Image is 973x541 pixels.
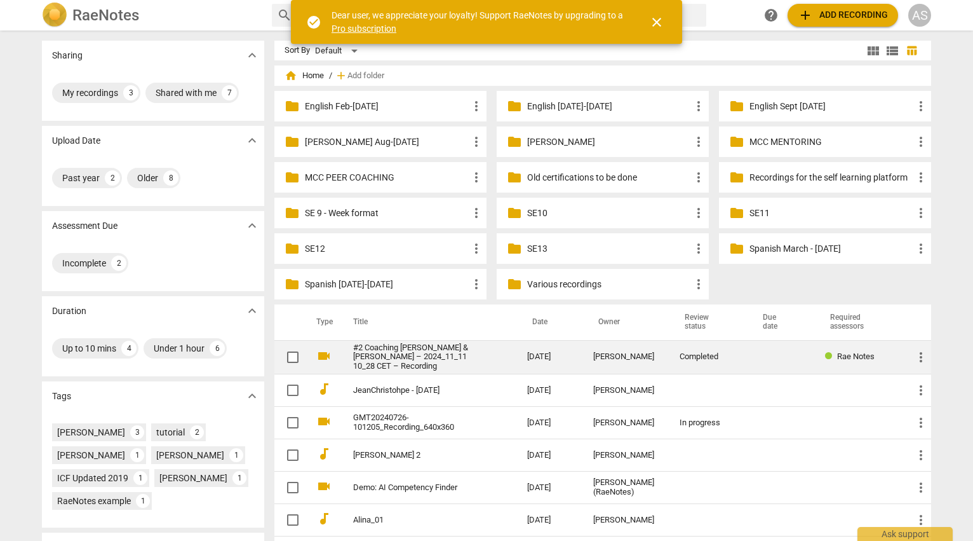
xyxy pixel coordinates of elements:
th: Review status [669,305,748,340]
span: Home [285,69,324,82]
p: Tags [52,390,71,403]
div: 3 [130,425,144,439]
span: view_module [866,43,881,58]
td: [DATE] [517,472,583,504]
p: Assessment Due [52,219,117,233]
span: more_vert [691,99,706,114]
div: 1 [229,448,243,462]
span: folder [285,241,300,256]
button: Upload [788,4,898,27]
span: more_vert [913,205,929,221]
div: Shared with me [156,86,217,99]
span: folder [507,205,522,221]
span: more_vert [913,241,929,256]
div: 7 [222,85,237,100]
span: folder [285,277,300,292]
span: folder [729,99,744,114]
div: 3 [123,85,138,100]
button: Show more [243,301,262,320]
span: Add recording [798,8,888,23]
div: Default [315,41,362,61]
th: Due date [748,305,815,340]
div: 8 [163,170,178,186]
span: folder [507,134,522,149]
span: more_vert [469,99,484,114]
td: [DATE] [517,374,583,407]
div: [PERSON_NAME] [593,352,660,362]
p: SE12 [305,242,469,256]
p: SE 9 - Week format [305,207,469,220]
span: folder [285,134,300,149]
span: folder [507,277,522,292]
div: AS [908,4,931,27]
span: expand_more [245,218,260,233]
div: Up to 10 mins [62,342,116,355]
div: [PERSON_NAME] [159,472,227,484]
div: RaeNotes example [57,495,131,507]
div: [PERSON_NAME] [156,449,224,462]
span: more_vert [691,134,706,149]
th: Title [338,305,517,340]
span: more_vert [913,512,929,528]
a: GMT20240726-101205_Recording_640x360 [353,413,481,432]
span: / [329,71,332,81]
span: more_vert [913,448,929,463]
span: help [763,8,779,23]
span: expand_more [245,388,260,404]
div: 2 [105,170,120,186]
th: Date [517,305,583,340]
div: 6 [210,341,225,356]
p: Recordings for the self learning platform [749,171,913,184]
span: more_vert [913,480,929,495]
span: folder [507,99,522,114]
span: expand_more [245,48,260,63]
span: Rae Notes [837,352,875,361]
span: check_circle [306,15,321,30]
a: Demo: AI Competency Finder [353,483,481,493]
p: Spanish March - Sept 21 [749,242,913,256]
span: add [335,69,347,82]
a: JeanChristohpe - [DATE] [353,386,481,395]
div: 1 [232,471,246,485]
span: more_vert [691,277,706,292]
span: more_vert [913,99,929,114]
span: expand_more [245,303,260,318]
button: Show more [243,131,262,150]
div: [PERSON_NAME] (RaeNotes) [593,478,660,497]
span: view_list [885,43,900,58]
th: Required assessors [815,305,903,340]
span: folder [285,205,300,221]
p: MCC PEER COACHING [305,171,469,184]
p: John Savage [527,135,691,149]
span: folder [729,170,744,185]
span: table_chart [906,45,918,57]
p: Upload Date [52,134,100,147]
div: Under 1 hour [154,342,205,355]
th: Type [306,305,338,340]
span: folder [507,241,522,256]
button: Show more [243,46,262,65]
a: #2 Coaching [PERSON_NAME] & [PERSON_NAME] – 2024_11_11 10_28 CET – Recording [353,343,481,372]
div: Dear user, we appreciate your loyalty! Support RaeNotes by upgrading to a [332,9,626,35]
p: Spanish March-Sept 2022 [305,278,469,291]
div: 1 [133,471,147,485]
td: [DATE] [517,439,583,472]
span: more_vert [469,205,484,221]
p: MCC MENTORING [749,135,913,149]
p: English Feb-Sept 21 [305,100,469,113]
div: Older [137,172,158,184]
div: 1 [136,494,150,508]
div: 2 [111,256,126,271]
span: audiotrack [316,381,332,397]
div: Past year [62,172,100,184]
p: Howard Betts Aug-Oct 22 [305,135,469,149]
span: videocam [316,479,332,494]
span: videocam [316,414,332,429]
img: Logo [42,3,67,28]
p: SE13 [527,242,691,256]
span: audiotrack [316,511,332,526]
a: [PERSON_NAME] 2 [353,451,481,460]
p: Old certifications to be done [527,171,691,184]
p: Various recordings [527,278,691,291]
span: more_vert [691,241,706,256]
